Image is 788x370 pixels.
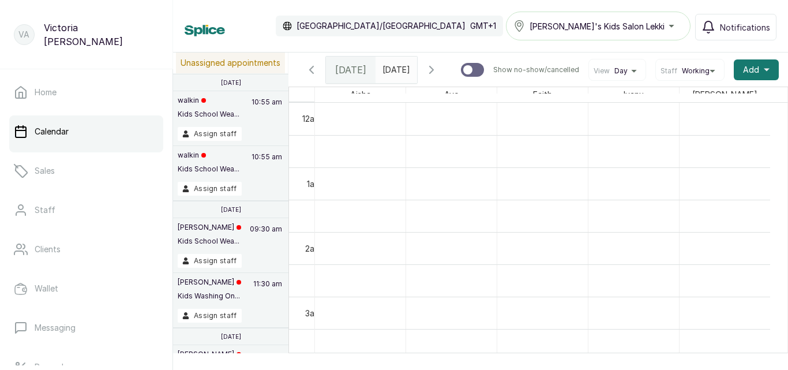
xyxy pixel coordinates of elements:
[690,87,760,102] span: [PERSON_NAME]
[178,237,241,246] p: Kids School Wea...
[682,66,710,76] span: Working
[178,254,242,268] button: Assign staff
[348,87,373,102] span: Aisha
[35,126,69,137] p: Calendar
[303,242,323,255] div: 2am
[178,110,239,119] p: Kids School Wea...
[326,57,376,83] div: [DATE]
[9,233,163,266] a: Clients
[178,96,239,105] p: walkin
[18,29,29,40] p: VA
[178,151,239,160] p: walkin
[621,87,646,102] span: Iyanu
[35,322,76,334] p: Messaging
[178,182,242,196] button: Assign staff
[221,206,241,213] p: [DATE]
[178,309,242,323] button: Assign staff
[9,194,163,226] a: Staff
[178,223,241,232] p: [PERSON_NAME]
[305,178,323,190] div: 1am
[178,350,241,359] p: [PERSON_NAME]
[178,165,239,174] p: Kids School Wea...
[221,333,241,340] p: [DATE]
[221,79,241,86] p: [DATE]
[178,278,241,287] p: [PERSON_NAME]
[248,223,284,254] p: 09:30 am
[531,87,554,102] span: Faith
[35,244,61,255] p: Clients
[9,155,163,187] a: Sales
[9,115,163,148] a: Calendar
[35,204,55,216] p: Staff
[506,12,691,40] button: [PERSON_NAME]'s Kids Salon Lekki
[743,64,759,76] span: Add
[470,20,496,32] p: GMT+1
[178,127,242,141] button: Assign staff
[734,59,779,80] button: Add
[335,63,366,77] span: [DATE]
[493,65,579,74] p: Show no-show/cancelled
[35,165,55,177] p: Sales
[35,283,58,294] p: Wallet
[300,113,323,125] div: 12am
[250,151,284,182] p: 10:55 am
[303,307,323,319] div: 3am
[250,96,284,127] p: 10:55 am
[9,76,163,109] a: Home
[720,21,770,33] span: Notifications
[695,14,776,40] button: Notifications
[35,87,57,98] p: Home
[594,66,610,76] span: View
[594,66,641,76] button: ViewDay
[9,312,163,344] a: Messaging
[661,66,677,76] span: Staff
[530,20,665,32] span: [PERSON_NAME]'s Kids Salon Lekki
[297,20,466,32] p: [GEOGRAPHIC_DATA]/[GEOGRAPHIC_DATA]
[44,21,159,48] p: Victoria [PERSON_NAME]
[442,87,461,102] span: Ayo
[252,278,284,309] p: 11:30 am
[661,66,719,76] button: StaffWorking
[614,66,628,76] span: Day
[176,53,285,73] p: Unassigned appointments
[9,272,163,305] a: Wallet
[178,291,241,301] p: Kids Washing On...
